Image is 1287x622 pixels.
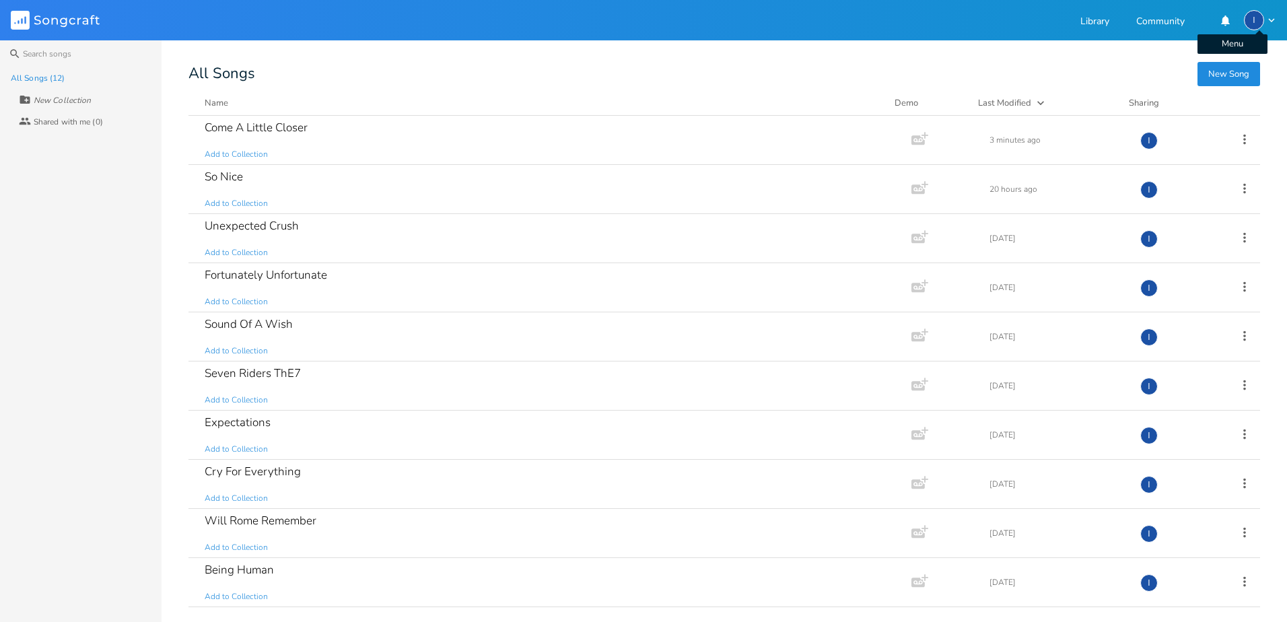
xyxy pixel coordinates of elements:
span: Add to Collection [205,542,268,553]
div: inspectorzu [1140,427,1158,444]
div: 3 minutes ago [989,136,1124,144]
div: [DATE] [989,529,1124,537]
div: inspectorzu [1140,574,1158,592]
div: [DATE] [989,283,1124,291]
span: Add to Collection [205,247,268,258]
div: Cry For Everything [205,466,301,477]
div: [DATE] [989,234,1124,242]
button: IMenu [1244,10,1276,30]
div: Being Human [205,564,274,576]
div: Seven Riders ThE7 [205,368,301,379]
div: Fortunately Unfortunate [205,269,327,281]
a: Library [1080,17,1109,28]
div: [DATE] [989,480,1124,488]
div: inspectorzu [1140,132,1158,149]
div: inspectorzu [1244,10,1264,30]
div: Last Modified [978,97,1031,109]
button: New Song [1197,62,1260,86]
div: inspectorzu [1140,329,1158,346]
div: Expectations [205,417,271,428]
button: Last Modified [978,96,1113,110]
span: Add to Collection [205,394,268,406]
div: [DATE] [989,333,1124,341]
div: So Nice [205,171,243,182]
div: All Songs (12) [11,74,65,82]
div: Name [205,97,228,109]
div: New Collection [34,96,91,104]
div: inspectorzu [1140,279,1158,297]
span: Add to Collection [205,149,268,160]
div: inspectorzu [1140,525,1158,543]
div: inspectorzu [1140,476,1158,493]
div: All Songs [188,67,1260,80]
div: Will Rome Remember [205,515,316,526]
div: 20 hours ago [989,185,1124,193]
div: [DATE] [989,382,1124,390]
div: Shared with me (0) [34,118,103,126]
a: Community [1136,17,1185,28]
div: inspectorzu [1140,378,1158,395]
div: Demo [895,96,962,110]
span: Add to Collection [205,591,268,602]
span: Add to Collection [205,345,268,357]
span: Add to Collection [205,296,268,308]
div: [DATE] [989,431,1124,439]
div: Sharing [1129,96,1210,110]
span: Add to Collection [205,198,268,209]
div: Come A Little Closer [205,122,308,133]
button: Name [205,96,878,110]
div: [DATE] [989,578,1124,586]
span: Add to Collection [205,444,268,455]
div: Unexpected Crush [205,220,299,232]
div: inspectorzu [1140,230,1158,248]
span: Add to Collection [205,493,268,504]
div: inspectorzu [1140,181,1158,199]
div: Sound Of A Wish [205,318,293,330]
